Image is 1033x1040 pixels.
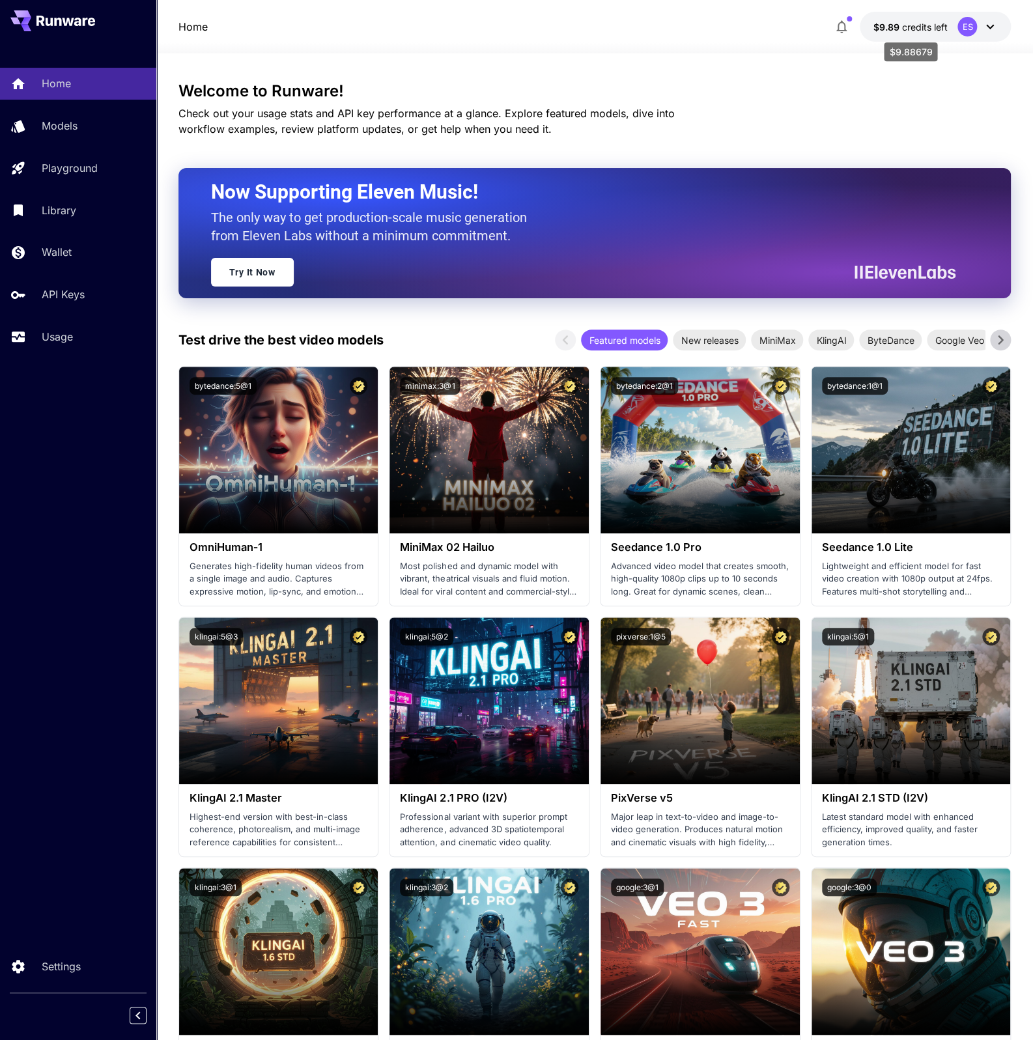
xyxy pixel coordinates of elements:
[179,868,378,1035] img: alt
[927,330,991,350] div: Google Veo
[901,21,947,33] span: credits left
[179,617,378,784] img: alt
[400,541,578,554] h3: MiniMax 02 Hailuo
[190,560,368,598] p: Generates high-fidelity human videos from a single image and audio. Captures expressive motion, l...
[822,560,1000,598] p: Lightweight and efficient model for fast video creation with 1080p output at 24fps. Features mult...
[350,628,367,645] button: Certified Model – Vetted for best performance and includes a commercial license.
[178,330,384,350] p: Test drive the best video models
[400,628,453,645] button: klingai:5@2
[611,811,789,849] p: Major leap in text-to-video and image-to-video generation. Produces natural motion and cinematic ...
[190,792,368,804] h3: KlingAI 2.1 Master
[822,541,1000,554] h3: Seedance 1.0 Lite
[400,878,453,896] button: klingai:3@2
[179,367,378,533] img: alt
[389,868,589,1035] img: alt
[42,959,81,974] p: Settings
[822,628,874,645] button: klingai:5@1
[178,82,1012,100] h3: Welcome to Runware!
[400,560,578,598] p: Most polished and dynamic model with vibrant, theatrical visuals and fluid motion. Ideal for vira...
[772,878,789,896] button: Certified Model – Vetted for best performance and includes a commercial license.
[859,333,922,347] span: ByteDance
[611,792,789,804] h3: PixVerse v5
[190,377,257,395] button: bytedance:5@1
[42,76,71,91] p: Home
[822,377,888,395] button: bytedance:1@1
[808,330,854,350] div: KlingAI
[873,21,901,33] span: $9.89
[822,792,1000,804] h3: KlingAI 2.1 STD (I2V)
[400,377,460,395] button: minimax:3@1
[673,333,746,347] span: New releases
[611,377,678,395] button: bytedance:2@1
[42,329,73,344] p: Usage
[581,330,668,350] div: Featured models
[822,878,877,896] button: google:3@0
[389,367,589,533] img: alt
[389,617,589,784] img: alt
[178,19,208,35] nav: breadcrumb
[927,333,991,347] span: Google Veo
[812,617,1011,784] img: alt
[350,878,367,896] button: Certified Model – Vetted for best performance and includes a commercial license.
[673,330,746,350] div: New releases
[601,617,800,784] img: alt
[772,377,789,395] button: Certified Model – Vetted for best performance and includes a commercial license.
[884,42,937,61] div: $9.88679
[772,628,789,645] button: Certified Model – Vetted for best performance and includes a commercial license.
[812,868,1011,1035] img: alt
[822,811,1000,849] p: Latest standard model with enhanced efficiency, improved quality, and faster generation times.
[859,330,922,350] div: ByteDance
[211,258,294,287] a: Try It Now
[601,367,800,533] img: alt
[178,19,208,35] a: Home
[139,1004,156,1027] div: Collapse sidebar
[982,377,1000,395] button: Certified Model – Vetted for best performance and includes a commercial license.
[982,878,1000,896] button: Certified Model – Vetted for best performance and includes a commercial license.
[611,541,789,554] h3: Seedance 1.0 Pro
[957,17,977,36] div: ES
[751,330,803,350] div: MiniMax
[561,377,578,395] button: Certified Model – Vetted for best performance and includes a commercial license.
[211,180,946,204] h2: Now Supporting Eleven Music!
[873,20,947,34] div: $9.88679
[130,1007,147,1024] button: Collapse sidebar
[42,287,85,302] p: API Keys
[561,628,578,645] button: Certified Model – Vetted for best performance and includes a commercial license.
[190,628,243,645] button: klingai:5@3
[751,333,803,347] span: MiniMax
[611,628,671,645] button: pixverse:1@5
[190,878,242,896] button: klingai:3@1
[42,203,76,218] p: Library
[581,333,668,347] span: Featured models
[42,160,98,176] p: Playground
[190,811,368,849] p: Highest-end version with best-in-class coherence, photorealism, and multi-image reference capabil...
[190,541,368,554] h3: OmniHuman‑1
[601,868,800,1035] img: alt
[611,878,664,896] button: google:3@1
[860,12,1011,42] button: $9.88679ES
[211,208,537,245] p: The only way to get production-scale music generation from Eleven Labs without a minimum commitment.
[400,811,578,849] p: Professional variant with superior prompt adherence, advanced 3D spatiotemporal attention, and ci...
[178,107,675,135] span: Check out your usage stats and API key performance at a glance. Explore featured models, dive int...
[611,560,789,598] p: Advanced video model that creates smooth, high-quality 1080p clips up to 10 seconds long. Great f...
[808,333,854,347] span: KlingAI
[812,367,1011,533] img: alt
[42,244,72,260] p: Wallet
[42,118,78,134] p: Models
[350,377,367,395] button: Certified Model – Vetted for best performance and includes a commercial license.
[400,792,578,804] h3: KlingAI 2.1 PRO (I2V)
[561,878,578,896] button: Certified Model – Vetted for best performance and includes a commercial license.
[982,628,1000,645] button: Certified Model – Vetted for best performance and includes a commercial license.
